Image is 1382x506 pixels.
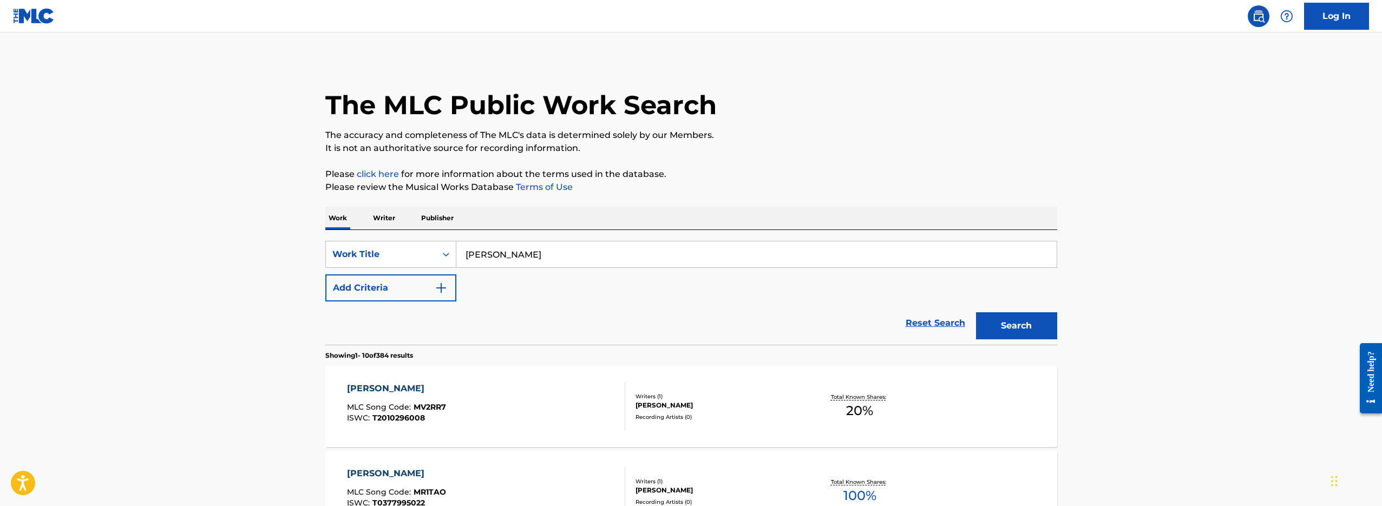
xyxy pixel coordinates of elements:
[636,485,799,495] div: [PERSON_NAME]
[357,169,399,179] a: click here
[332,248,430,261] div: Work Title
[414,402,446,412] span: MV2RR7
[1328,454,1382,506] iframe: Chat Widget
[347,402,414,412] span: MLC Song Code :
[1280,10,1293,23] img: help
[325,89,717,121] h1: The MLC Public Work Search
[636,400,799,410] div: [PERSON_NAME]
[347,487,414,497] span: MLC Song Code :
[636,392,799,400] div: Writers ( 1 )
[325,241,1057,345] form: Search Form
[976,312,1057,339] button: Search
[843,486,876,505] span: 100 %
[831,478,889,486] p: Total Known Shares:
[13,8,55,24] img: MLC Logo
[347,467,446,480] div: [PERSON_NAME]
[347,413,372,423] span: ISWC :
[846,401,873,420] span: 20 %
[325,168,1057,181] p: Please for more information about the terms used in the database.
[1304,3,1369,30] a: Log In
[370,207,398,229] p: Writer
[1248,5,1269,27] a: Public Search
[372,413,425,423] span: T2010296008
[325,181,1057,194] p: Please review the Musical Works Database
[435,281,448,294] img: 9d2ae6d4665cec9f34b9.svg
[325,366,1057,447] a: [PERSON_NAME]MLC Song Code:MV2RR7ISWC:T2010296008Writers (1)[PERSON_NAME]Recording Artists (0)Tot...
[414,487,446,497] span: MR1TAO
[1352,335,1382,422] iframe: Resource Center
[418,207,457,229] p: Publisher
[1331,465,1338,497] div: Drag
[347,382,446,395] div: [PERSON_NAME]
[900,311,971,335] a: Reset Search
[514,182,573,192] a: Terms of Use
[325,274,456,301] button: Add Criteria
[636,413,799,421] div: Recording Artists ( 0 )
[325,351,413,360] p: Showing 1 - 10 of 384 results
[325,207,350,229] p: Work
[831,393,889,401] p: Total Known Shares:
[636,498,799,506] div: Recording Artists ( 0 )
[325,129,1057,142] p: The accuracy and completeness of The MLC's data is determined solely by our Members.
[1252,10,1265,23] img: search
[636,477,799,485] div: Writers ( 1 )
[325,142,1057,155] p: It is not an authoritative source for recording information.
[1276,5,1298,27] div: Help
